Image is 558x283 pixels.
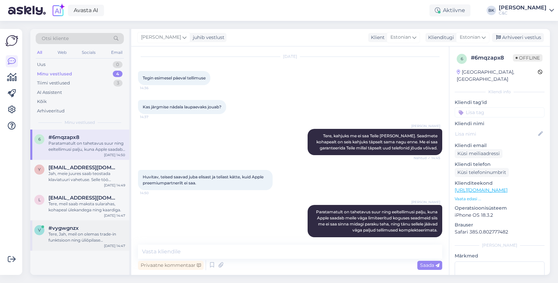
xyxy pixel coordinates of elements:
[42,35,69,42] span: Otsi kliente
[37,98,47,105] div: Kõik
[37,108,65,114] div: Arhiveeritud
[499,5,554,16] a: [PERSON_NAME]C&C
[455,212,545,219] p: iPhone OS 18.3.2
[140,85,165,91] span: 14:36
[425,34,454,41] div: Klienditugi
[113,80,123,86] div: 3
[48,140,125,152] div: Paratamatult on tahetavus suur ning eeltellimusi palju, kuna Apple saadab meile väga limiteeritud...
[38,137,41,142] span: 6
[487,6,496,15] div: BK
[48,171,125,183] div: Jah, meie juures saab teostada klaviatuuri vahetuse. Selle töö maksumus oleks kuni 150€
[38,227,41,233] span: v
[455,168,509,177] div: Küsi telefoninumbrit
[455,221,545,228] p: Brauser
[48,225,79,231] span: #vygwgnzx
[455,130,537,138] input: Lisa nimi
[37,61,45,68] div: Uus
[36,48,43,57] div: All
[65,119,95,126] span: Minu vestlused
[471,54,513,62] div: # 6mqzapx8
[455,142,545,149] p: Kliendi email
[37,80,70,86] div: Tiimi vestlused
[455,205,545,212] p: Operatsioonisüsteem
[499,5,547,10] div: [PERSON_NAME]
[415,238,440,243] span: 14:52
[48,201,125,213] div: Tere, meil saab maksta sularahas, kohapeal ülekandega ning kaardiga.
[455,161,545,168] p: Kliendi telefon
[113,71,123,77] div: 4
[141,34,181,41] span: [PERSON_NAME]
[143,75,206,80] span: Tegin esimesel päeval tellimuse
[455,149,502,158] div: Küsi meiliaadressi
[48,165,118,171] span: yes@gmail.com
[414,155,440,161] span: Nähtud ✓ 14:45
[499,10,547,16] div: C&C
[37,71,72,77] div: Minu vestlused
[461,56,463,61] span: 6
[316,133,439,150] span: Tere, kahjuks me ei saa Teile [PERSON_NAME]. Seadmete kohapealt on seis kahjuks täpselt sama nagu...
[104,183,125,188] div: [DATE] 14:49
[38,167,41,172] span: y
[104,152,125,157] div: [DATE] 14:50
[513,54,543,62] span: Offline
[48,195,118,201] span: lestbergmaria@gmail.com
[492,33,544,42] div: Arhiveeri vestlus
[455,187,508,193] a: [URL][DOMAIN_NAME]
[48,231,125,243] div: Tere, Jah, meil on olemas trade-in funktsioon ning üliõpilase soodustused. Hetkel meil on ka kamp...
[455,89,545,95] div: Kliendi info
[455,242,545,248] div: [PERSON_NAME]
[38,197,41,202] span: l
[411,123,440,129] span: [PERSON_NAME]
[140,114,165,119] span: 14:37
[80,48,97,57] div: Socials
[457,69,538,83] div: [GEOGRAPHIC_DATA], [GEOGRAPHIC_DATA]
[138,54,442,60] div: [DATE]
[143,104,221,109] span: Kas järgmise nädala laupaevaks jouab?
[455,196,545,202] p: Vaata edasi ...
[5,34,18,47] img: Askly Logo
[316,209,439,233] span: Paratamatult on tahetavus suur ning eeltellimusi palju, kuna Apple saadab meile väga limiteeritud...
[104,243,125,248] div: [DATE] 14:47
[455,99,545,106] p: Kliendi tag'id
[104,213,125,218] div: [DATE] 14:47
[455,107,545,117] input: Lisa tag
[460,34,480,41] span: Estonian
[368,34,385,41] div: Klient
[420,262,440,268] span: Saada
[138,261,204,270] div: Privaatne kommentaar
[390,34,411,41] span: Estonian
[455,252,545,259] p: Märkmed
[411,200,440,205] span: [PERSON_NAME]
[48,134,79,140] span: #6mqzapx8
[68,5,104,16] a: Avasta AI
[140,190,165,196] span: 14:50
[455,120,545,127] p: Kliendi nimi
[113,61,123,68] div: 0
[37,89,62,96] div: AI Assistent
[455,228,545,236] p: Safari 385.0.802777482
[143,174,265,185] span: Huvitav, teised saavad juba elisast ja teliast kätte, kuid Apple preemiumpartnerilt ei saa.
[190,34,224,41] div: juhib vestlust
[51,3,65,17] img: explore-ai
[429,4,470,16] div: Aktiivne
[110,48,124,57] div: Email
[455,180,545,187] p: Klienditeekond
[56,48,68,57] div: Web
